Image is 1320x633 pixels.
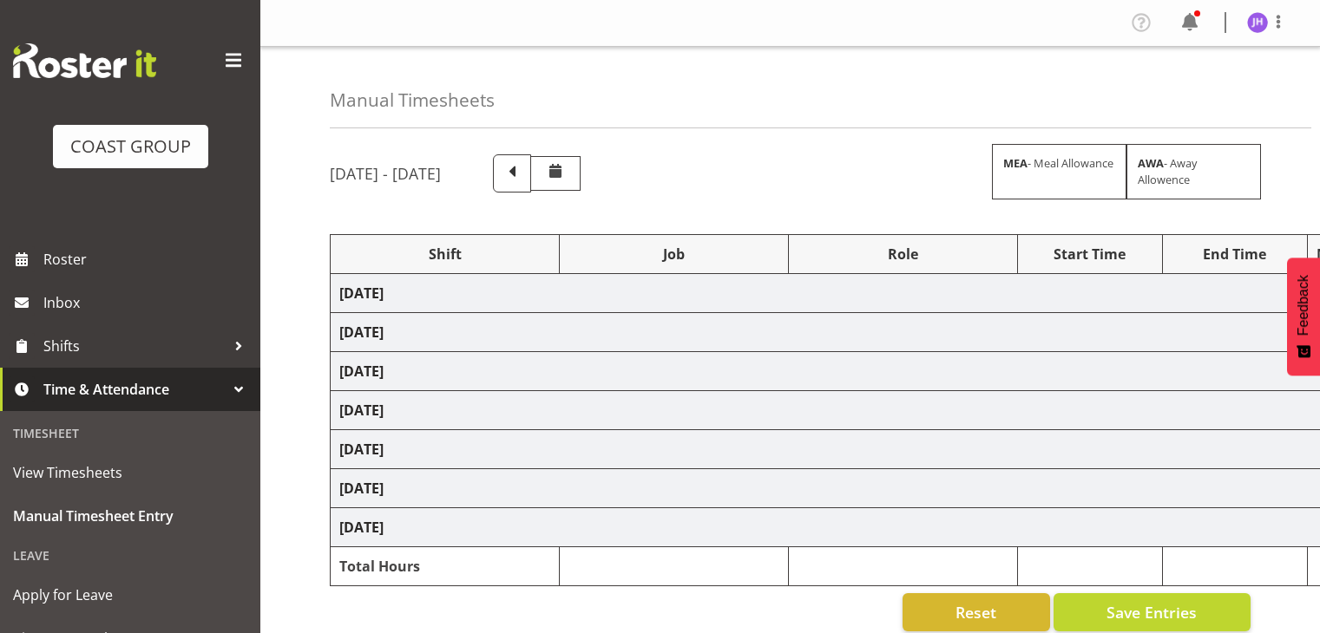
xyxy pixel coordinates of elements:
span: Reset [956,601,996,623]
span: Roster [43,246,252,272]
h4: Manual Timesheets [330,90,495,110]
a: Apply for Leave [4,573,256,617]
div: Shift [339,244,550,264]
strong: AWA [1138,155,1164,171]
div: End Time [1172,244,1298,264]
strong: MEA [1003,155,1028,171]
h5: [DATE] - [DATE] [330,164,441,183]
span: View Timesheets [13,460,247,486]
td: Total Hours [331,547,560,586]
span: Inbox [43,290,252,316]
div: COAST GROUP [70,134,191,160]
div: - Meal Allowance [992,144,1126,199]
div: Start Time [1027,244,1153,264]
a: View Timesheets [4,451,256,494]
div: - Away Allowence [1126,144,1261,199]
button: Save Entries [1054,593,1251,631]
span: Time & Attendance [43,376,226,402]
button: Reset [903,593,1050,631]
button: Feedback - Show survey [1287,258,1320,375]
div: Leave [4,538,256,573]
span: Feedback [1296,275,1311,336]
span: Shifts [43,333,226,359]
img: jeremy-hogan1166.jpg [1247,12,1268,33]
a: Manual Timesheet Entry [4,494,256,538]
img: Rosterit website logo [13,43,156,78]
span: Apply for Leave [13,582,247,608]
span: Save Entries [1107,601,1197,623]
div: Job [568,244,779,264]
div: Timesheet [4,415,256,451]
div: Role [798,244,1008,264]
span: Manual Timesheet Entry [13,503,247,529]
